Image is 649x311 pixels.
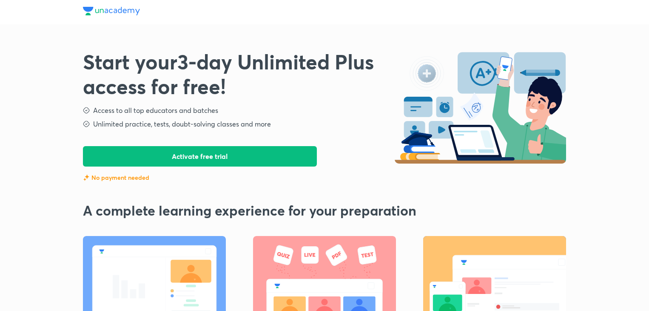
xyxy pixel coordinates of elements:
[91,173,149,182] p: No payment needed
[83,49,395,98] h3: Start your 3 -day Unlimited Plus access for free!
[82,120,91,128] img: step
[93,105,218,115] h5: Access to all top educators and batches
[82,106,91,115] img: step
[83,146,317,167] button: Activate free trial
[395,49,566,164] img: start-free-trial
[83,174,90,181] img: feature
[83,7,140,15] img: Unacademy
[93,119,271,129] h5: Unlimited practice, tests, doubt-solving classes and more
[83,202,566,219] h2: A complete learning experience for your preparation
[83,7,140,17] a: Unacademy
